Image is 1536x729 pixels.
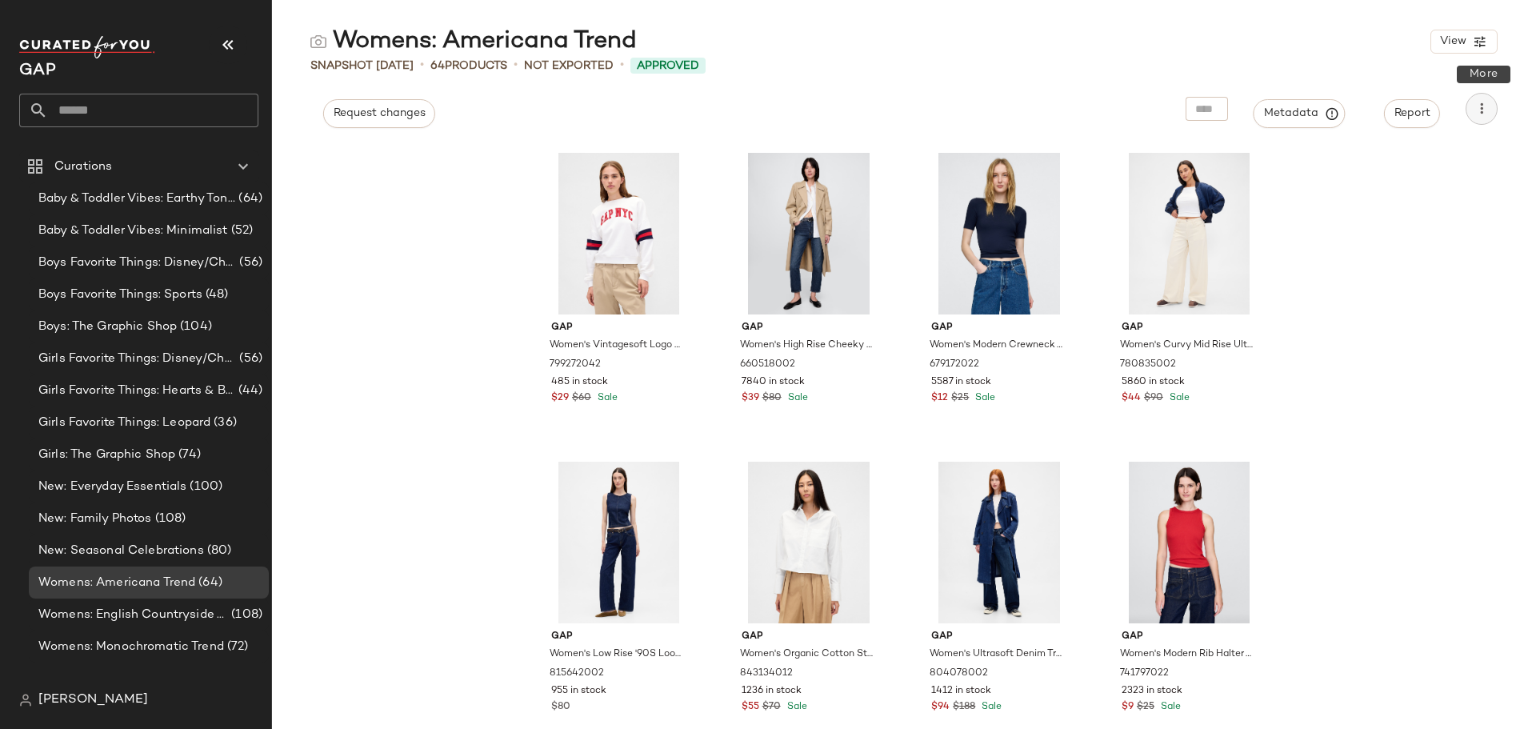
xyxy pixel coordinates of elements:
span: 64 [430,60,445,72]
span: (56) [236,254,262,272]
span: Metadata [1263,106,1336,121]
div: Products [430,58,507,74]
span: • [620,56,624,75]
span: $12 [931,391,948,406]
span: 1412 in stock [931,684,991,699]
span: Gap [551,321,686,335]
span: Girls Favorite Things: Leopard [38,414,210,432]
span: $94 [931,700,950,715]
span: (36) [210,414,237,432]
span: Baby & Toddler Vibes: Earthy Tones [38,190,235,208]
span: Women's Curvy Mid Rise Ultrasoft Baggy Jeans by Gap Ecru Beige Size 30 [1120,338,1255,353]
span: Boys: The Graphic Shop [38,318,177,336]
span: Gap [551,630,686,644]
span: Baby & Toddler Vibes: Minimalist [38,222,228,240]
span: Sale [1158,702,1181,712]
span: (108) [228,606,262,624]
span: 1236 in stock [742,684,802,699]
span: 780835002 [1120,358,1176,372]
span: (48) [202,286,229,304]
span: Sale [1166,393,1190,403]
span: View [1439,35,1466,48]
span: $70 [762,700,781,715]
span: New: Family Photos [38,510,152,528]
span: $39 [742,391,759,406]
span: (52) [228,222,254,240]
span: (56) [236,350,262,368]
span: Gap [931,630,1066,644]
img: cn57946191.jpg [729,153,890,314]
img: cn59939981.jpg [918,462,1079,623]
span: 741797022 [1120,667,1169,681]
span: $60 [572,391,591,406]
span: $29 [551,391,569,406]
span: Sale [785,393,808,403]
img: cn60151285.jpg [538,153,699,314]
span: (44) [235,382,262,400]
span: $25 [1137,700,1154,715]
span: 804078002 [930,667,988,681]
img: cn57440552.jpg [918,153,1079,314]
span: $90 [1144,391,1163,406]
span: $80 [762,391,782,406]
span: $188 [953,700,975,715]
span: Womens: Monochromatic Trend [38,638,224,656]
img: cfy_white_logo.C9jOOHJF.svg [19,36,155,58]
span: Womens: Americana Trend [38,574,195,592]
span: 5860 in stock [1122,375,1185,390]
span: Women's Modern Crewneck T-Shirt by Gap Navy Blue Size XS [930,338,1065,353]
span: (100) [186,478,222,496]
span: Girls Favorite Things: Hearts & Bows [38,382,235,400]
span: 843134012 [740,667,793,681]
img: cn57695524.jpg [1109,462,1270,623]
span: Women's Ultrasoft Denim Trench Coat by Gap Dark Indigo Blue Size L [930,647,1065,662]
img: svg%3e [19,694,32,707]
span: $55 [742,700,759,715]
span: Gap [1122,321,1257,335]
img: cn59679128.jpg [1109,153,1270,314]
span: 7840 in stock [742,375,805,390]
span: (64) [195,574,222,592]
span: Sale [978,702,1002,712]
span: 660518002 [740,358,795,372]
span: New: Everyday Essentials [38,478,186,496]
span: (64) [235,190,262,208]
span: 485 in stock [551,375,608,390]
span: 799272042 [550,358,601,372]
span: (74) [175,446,201,464]
span: Request changes [333,107,426,120]
span: New: Seasonal Celebrations [38,542,204,560]
span: Women's Low Rise '90S Loose Jeans by Gap Dark Blue Indigo Size 28 [550,647,685,662]
span: Women's Vintagesoft Logo Wedge Sweatshirt by Gap New Off White Logo Petite Size L [550,338,685,353]
span: [PERSON_NAME] [38,691,148,710]
span: Womens: English Countryside Trend [38,606,228,624]
span: Gap [1122,630,1257,644]
span: (108) [152,510,186,528]
img: cn60141363.jpg [538,462,699,623]
span: 2323 in stock [1122,684,1182,699]
span: Girls Favorite Things: Disney/Characters [38,350,236,368]
span: Current Company Name [19,62,56,79]
span: Sale [972,393,995,403]
span: Curations [54,158,112,176]
span: Snapshot [DATE] [310,58,414,74]
span: Women's Modern Rib Halter Tank Top by Gap Tomato Sauce Red Size S [1120,647,1255,662]
span: Sale [594,393,618,403]
span: Sale [784,702,807,712]
span: Report [1394,107,1430,120]
span: (72) [224,638,249,656]
span: Women's Organic Cotton Straight-Hem Crop Shirt by Gap Optic White Size S [740,647,875,662]
button: View [1430,30,1498,54]
span: 815642002 [550,667,604,681]
span: Approved [637,58,699,74]
span: (104) [177,318,212,336]
span: Girls: The Graphic Shop [38,446,175,464]
span: (80) [204,542,232,560]
span: Gap [742,321,877,335]
span: • [514,56,518,75]
button: Report [1384,99,1440,128]
span: Gap [742,630,877,644]
span: Boys Favorite Things: Sports [38,286,202,304]
div: Womens: Americana Trend [310,26,637,58]
span: 955 in stock [551,684,606,699]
